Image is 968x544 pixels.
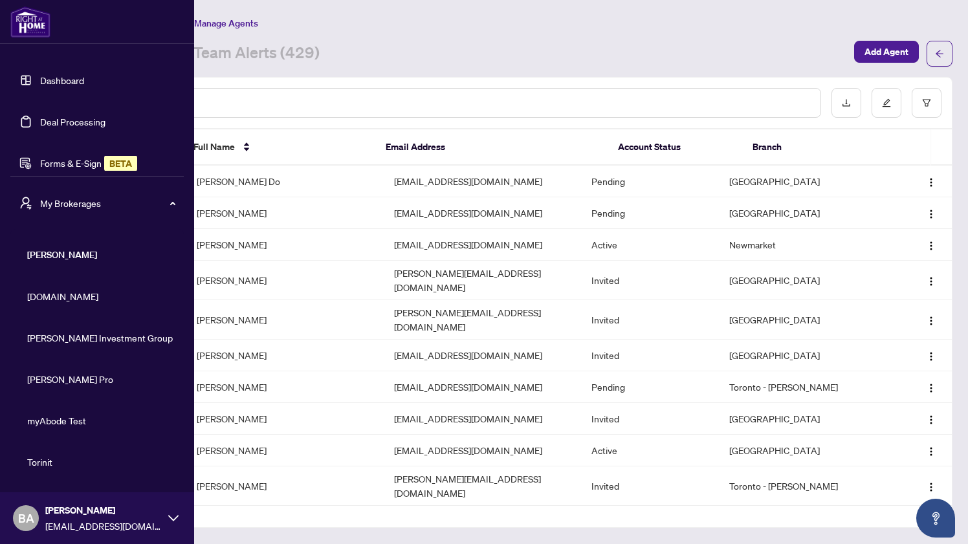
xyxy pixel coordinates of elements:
[186,261,384,300] td: [PERSON_NAME]
[921,345,941,365] button: Logo
[375,129,608,166] th: Email Address
[193,140,235,154] span: Full Name
[926,351,936,362] img: Logo
[921,408,941,429] button: Logo
[27,331,175,345] span: [PERSON_NAME] Investment Group
[384,340,581,371] td: [EMAIL_ADDRESS][DOMAIN_NAME]
[384,197,581,229] td: [EMAIL_ADDRESS][DOMAIN_NAME]
[882,98,891,107] span: edit
[384,506,581,538] td: [EMAIL_ADDRESS][DOMAIN_NAME]
[27,289,175,303] span: [DOMAIN_NAME]
[27,455,175,469] span: Torinit
[864,41,908,62] span: Add Agent
[719,166,888,197] td: [GEOGRAPHIC_DATA]
[926,276,936,287] img: Logo
[40,116,105,127] a: Deal Processing
[921,309,941,330] button: Logo
[45,519,162,533] span: [EMAIL_ADDRESS][DOMAIN_NAME]
[935,49,944,58] span: arrow-left
[18,509,34,527] span: BA
[581,435,719,466] td: Active
[926,316,936,326] img: Logo
[921,171,941,191] button: Logo
[926,482,936,492] img: Logo
[926,241,936,251] img: Logo
[40,74,84,86] a: Dashboard
[719,466,888,506] td: Toronto - [PERSON_NAME]
[831,88,861,118] button: download
[922,98,931,107] span: filter
[608,129,742,166] th: Account Status
[384,435,581,466] td: [EMAIL_ADDRESS][DOMAIN_NAME]
[581,261,719,300] td: Invited
[193,42,320,65] a: Team Alerts (429)
[384,261,581,300] td: [PERSON_NAME][EMAIL_ADDRESS][DOMAIN_NAME]
[921,440,941,461] button: Logo
[581,166,719,197] td: Pending
[186,403,384,435] td: [PERSON_NAME]
[384,166,581,197] td: [EMAIL_ADDRESS][DOMAIN_NAME]
[921,270,941,290] button: Logo
[719,371,888,403] td: Toronto - [PERSON_NAME]
[384,371,581,403] td: [EMAIL_ADDRESS][DOMAIN_NAME]
[921,376,941,397] button: Logo
[384,229,581,261] td: [EMAIL_ADDRESS][DOMAIN_NAME]
[921,234,941,255] button: Logo
[186,166,384,197] td: [PERSON_NAME] Do
[921,202,941,223] button: Logo
[581,371,719,403] td: Pending
[719,197,888,229] td: [GEOGRAPHIC_DATA]
[581,197,719,229] td: Pending
[186,371,384,403] td: [PERSON_NAME]
[926,209,936,219] img: Logo
[19,197,32,210] span: user-switch
[10,6,50,38] img: logo
[719,340,888,371] td: [GEOGRAPHIC_DATA]
[40,157,137,169] a: Forms & E-SignBETA
[719,506,888,538] td: [GEOGRAPHIC_DATA]
[384,403,581,435] td: [EMAIL_ADDRESS][DOMAIN_NAME]
[45,503,162,517] span: [PERSON_NAME]
[926,177,936,188] img: Logo
[926,446,936,457] img: Logo
[186,197,384,229] td: [PERSON_NAME]
[40,196,175,210] span: My Brokerages
[719,261,888,300] td: [GEOGRAPHIC_DATA]
[186,300,384,340] td: [PERSON_NAME]
[27,372,175,386] span: [PERSON_NAME] Pro
[186,340,384,371] td: [PERSON_NAME]
[384,466,581,506] td: [PERSON_NAME][EMAIL_ADDRESS][DOMAIN_NAME]
[719,300,888,340] td: [GEOGRAPHIC_DATA]
[842,98,851,107] span: download
[926,415,936,425] img: Logo
[384,300,581,340] td: [PERSON_NAME][EMAIL_ADDRESS][DOMAIN_NAME]
[719,403,888,435] td: [GEOGRAPHIC_DATA]
[186,506,384,538] td: [PERSON_NAME]
[912,88,941,118] button: filter
[872,88,901,118] button: edit
[921,475,941,496] button: Logo
[581,403,719,435] td: Invited
[581,466,719,506] td: Invited
[186,229,384,261] td: [PERSON_NAME]
[742,129,886,166] th: Branch
[27,413,175,428] span: myAbode Test
[916,499,955,538] button: Open asap
[926,383,936,393] img: Logo
[27,248,175,262] span: [PERSON_NAME]
[186,466,384,506] td: [PERSON_NAME]
[581,300,719,340] td: Invited
[854,41,919,63] button: Add Agent
[581,229,719,261] td: Active
[194,17,258,29] span: Manage Agents
[719,435,888,466] td: [GEOGRAPHIC_DATA]
[719,229,888,261] td: Newmarket
[581,506,719,538] td: Invited
[581,340,719,371] td: Invited
[183,129,375,166] th: Full Name
[186,435,384,466] td: [PERSON_NAME]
